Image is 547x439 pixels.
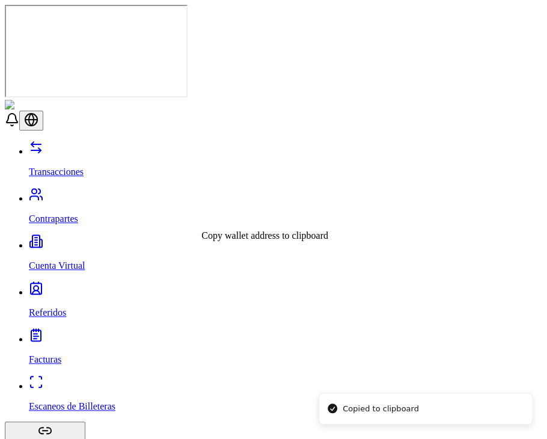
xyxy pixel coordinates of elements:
[29,240,542,271] a: Cuenta Virtual
[29,260,542,271] p: Cuenta Virtual
[29,354,542,365] p: Facturas
[29,287,542,318] a: Referidos
[29,167,542,177] p: Transacciones
[29,193,542,224] a: Contrapartes
[29,401,542,412] p: Escaneos de Billeteras
[29,334,542,365] a: Facturas
[29,381,542,412] a: Escaneos de Billeteras
[29,146,542,177] a: Transacciones
[201,230,328,241] p: Copy wallet address to clipboard
[343,403,419,415] div: Copied to clipboard
[29,213,542,224] p: Contrapartes
[29,307,542,318] p: Referidos
[5,100,76,111] img: ShieldPay Logo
